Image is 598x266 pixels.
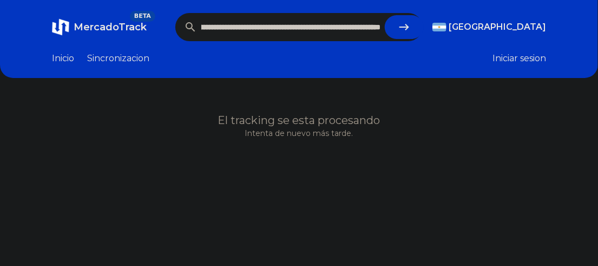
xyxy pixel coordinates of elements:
img: Argentina [432,23,446,31]
button: [GEOGRAPHIC_DATA] [432,21,546,34]
a: Sincronizacion [87,52,149,65]
a: Inicio [52,52,74,65]
p: Intenta de nuevo más tarde. [52,128,546,139]
button: Iniciar sesion [492,52,546,65]
img: MercadoTrack [52,18,69,36]
h1: El tracking se esta procesando [52,113,546,128]
span: MercadoTrack [74,21,147,33]
a: MercadoTrackBETA [52,18,147,36]
span: [GEOGRAPHIC_DATA] [449,21,546,34]
span: BETA [130,11,155,22]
